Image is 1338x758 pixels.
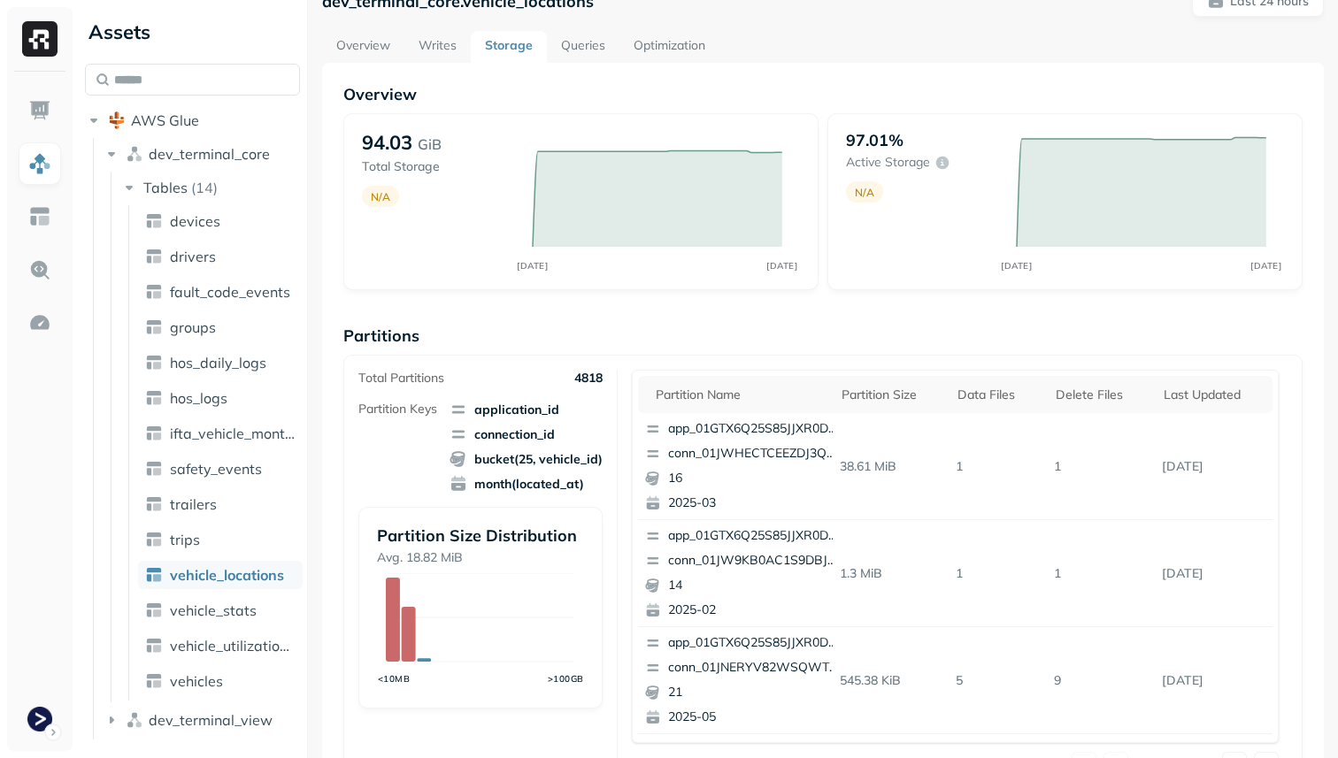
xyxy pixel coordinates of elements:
[668,552,840,570] p: conn_01JW9KB0AC1S9DBJAPZFZ8A2Y9
[170,248,216,265] span: drivers
[638,413,847,519] button: app_01GTX6Q25S85JJXR0DRMNF8DEAconn_01JWHECTCEEZDJ3QSNF55W01RG162025-03
[1155,665,1273,696] p: Oct 15, 2025
[120,173,302,202] button: Tables(14)
[170,318,216,336] span: groups
[138,561,303,589] a: vehicle_locations
[668,601,840,619] p: 2025-02
[145,212,163,230] img: table
[126,711,143,729] img: namespace
[668,470,840,487] p: 16
[145,460,163,478] img: table
[343,84,1303,104] p: Overview
[27,707,52,731] img: Terminal Dev
[170,637,296,655] span: vehicle_utilization_day
[656,384,824,405] div: Partition name
[126,145,143,163] img: namespace
[668,445,840,463] p: conn_01JWHECTCEEZDJ3QSNF55W01RG
[833,665,949,696] p: 545.38 KiB
[149,145,270,163] span: dev_terminal_core
[145,248,163,265] img: table
[145,283,163,301] img: table
[138,455,303,483] a: safety_events
[191,179,218,196] p: ( 14 )
[138,348,303,377] a: hos_daily_logs
[108,111,126,129] img: root
[22,21,58,57] img: Ryft
[149,711,273,729] span: dev_terminal_view
[138,632,303,660] a: vehicle_utilization_day
[28,205,51,228] img: Asset Explorer
[138,384,303,412] a: hos_logs
[1155,451,1273,482] p: Oct 15, 2025
[145,425,163,442] img: table
[358,370,444,387] p: Total Partitions
[668,420,840,438] p: app_01GTX6Q25S85JJXR0DRMNF8DEA
[574,370,603,387] p: 4818
[358,401,437,417] p: Partition Keys
[145,637,163,655] img: table
[170,601,257,619] span: vehicle_stats
[145,389,163,407] img: table
[85,106,300,134] button: AWS Glue
[362,130,412,155] p: 94.03
[767,260,798,271] tspan: [DATE]
[170,212,220,230] span: devices
[619,31,719,63] a: Optimization
[1056,384,1146,405] div: Delete Files
[668,494,840,512] p: 2025-03
[131,111,199,129] span: AWS Glue
[1047,665,1155,696] p: 9
[638,520,847,626] button: app_01GTX6Q25S85JJXR0DRMNF8DEAconn_01JW9KB0AC1S9DBJAPZFZ8A2Y9142025-02
[138,525,303,554] a: trips
[471,31,547,63] a: Storage
[145,495,163,513] img: table
[518,260,549,271] tspan: [DATE]
[85,18,300,46] div: Assets
[170,389,227,407] span: hos_logs
[28,99,51,122] img: Dashboard
[1047,558,1155,589] p: 1
[138,278,303,306] a: fault_code_events
[833,558,949,589] p: 1.3 MiB
[143,179,188,196] span: Tables
[833,451,949,482] p: 38.61 MiB
[362,158,515,175] p: Total Storage
[846,154,930,171] p: Active storage
[668,659,840,677] p: conn_01JNERYV82WSQWTFAGR1NHVF5R
[668,634,840,652] p: app_01GTX6Q25S85JJXR0DRMNF8DEA
[1002,260,1033,271] tspan: [DATE]
[547,31,619,63] a: Queries
[138,596,303,624] a: vehicle_stats
[949,451,1047,482] p: 1
[170,354,266,371] span: hos_daily_logs
[170,566,284,584] span: vehicle_locations
[1251,260,1282,271] tspan: [DATE]
[28,311,51,334] img: Optimization
[138,207,303,235] a: devices
[170,425,296,442] span: ifta_vehicle_months
[103,706,301,734] button: dev_terminal_view
[145,601,163,619] img: table
[450,450,603,468] span: bucket(25, vehicle_id)
[170,672,223,690] span: vehicles
[170,531,200,548] span: trips
[548,673,584,685] tspan: >100GB
[170,283,290,301] span: fault_code_events
[450,401,603,418] span: application_id
[170,460,262,478] span: safety_events
[138,419,303,448] a: ifta_vehicle_months
[668,708,840,726] p: 2025-05
[1164,384,1264,405] div: Last updated
[138,490,303,518] a: trailers
[28,258,51,281] img: Query Explorer
[638,627,847,733] button: app_01GTX6Q25S85JJXR0DRMNF8DEAconn_01JNERYV82WSQWTFAGR1NHVF5R212025-05
[322,31,404,63] a: Overview
[138,313,303,341] a: groups
[138,667,303,695] a: vehicles
[846,130,904,150] p: 97.01%
[668,577,840,594] p: 14
[418,134,442,155] p: GiB
[377,525,584,546] p: Partition Size Distribution
[103,140,301,168] button: dev_terminal_core
[138,242,303,271] a: drivers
